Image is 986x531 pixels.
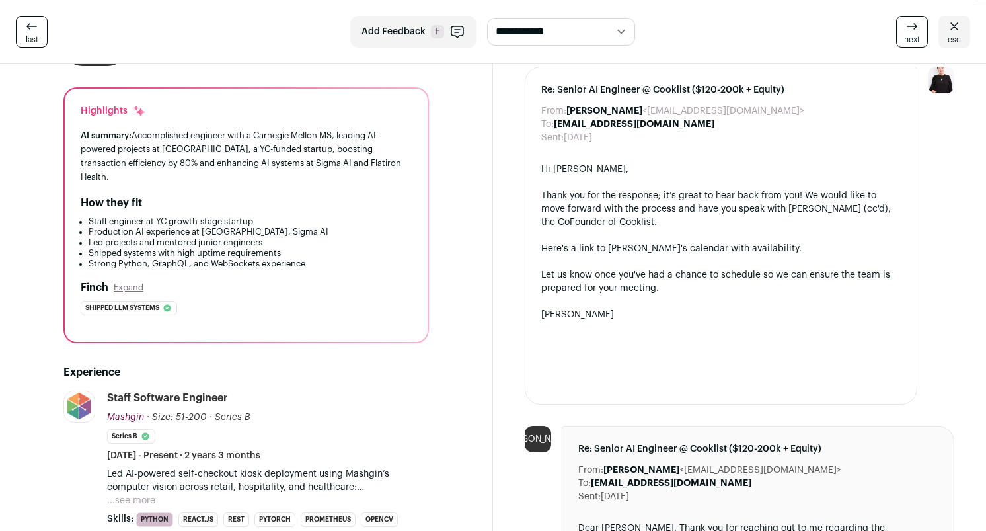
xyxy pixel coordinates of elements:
[541,118,554,131] dt: To:
[896,16,928,48] a: next
[601,490,629,503] dd: [DATE]
[178,512,218,527] li: React.js
[361,512,398,527] li: OpenCV
[603,466,679,475] b: [PERSON_NAME]
[81,195,142,211] h2: How they fit
[603,464,841,477] dd: <[EMAIL_ADDRESS][DOMAIN_NAME]>
[578,464,603,477] dt: From:
[541,163,901,176] div: Hi [PERSON_NAME],
[81,280,108,296] h2: Finch
[525,426,551,452] div: [PERSON_NAME]
[223,512,249,527] li: REST
[136,512,173,527] li: Python
[215,413,250,422] span: Series B
[209,411,212,424] span: ·
[541,308,901,321] div: [PERSON_NAME]
[64,391,95,421] img: d8c4ce961729efc2ba3e30b57fa0acbf476f25187e11718e92994b8019e848ee.jpg
[81,128,412,184] div: Accomplished engineer with a Carnegie Mellon MS, leading AI-powered projects at [GEOGRAPHIC_DATA]...
[566,104,804,118] dd: <[EMAIL_ADDRESS][DOMAIN_NAME]>
[350,16,476,48] button: Add Feedback F
[85,302,159,315] span: Shipped llm systems
[107,391,228,405] div: Staff Software Engineer
[81,131,132,140] span: AI summary:
[541,189,901,229] div: Thank you for the response; it’s great to hear back from you! We would like to move forward with ...
[26,34,38,45] span: last
[938,16,970,48] a: esc
[301,512,356,527] li: Prometheus
[107,494,155,507] button: ...see more
[578,442,938,456] span: Re: Senior AI Engineer @ Cooklist ($120-200k + Equity)
[566,106,642,116] b: [PERSON_NAME]
[89,216,412,227] li: Staff engineer at YC growth-stage startup
[89,248,412,259] li: Shipped systems with high uptime requirements
[948,34,961,45] span: esc
[361,25,426,38] span: Add Feedback
[541,244,802,253] a: Here's a link to [PERSON_NAME]'s calendar with availability.
[541,268,901,295] div: Let us know once you've had a chance to schedule so we can ensure the team is prepared for your m...
[591,479,751,488] b: [EMAIL_ADDRESS][DOMAIN_NAME]
[107,429,155,444] li: Series B
[107,468,429,494] p: Led AI-powered self-checkout kiosk deployment using Mashgin’s computer vision across retail, hosp...
[431,25,444,38] span: F
[107,413,144,422] span: Mashgin
[541,104,566,118] dt: From:
[114,282,143,293] button: Expand
[254,512,295,527] li: PyTorch
[89,237,412,248] li: Led projects and mentored junior engineers
[107,512,133,526] span: Skills:
[541,83,901,97] span: Re: Senior AI Engineer @ Cooklist ($120-200k + Equity)
[16,16,48,48] a: last
[904,34,920,45] span: next
[89,227,412,237] li: Production AI experience at [GEOGRAPHIC_DATA], Sigma AI
[147,413,207,422] span: · Size: 51-200
[554,120,714,129] b: [EMAIL_ADDRESS][DOMAIN_NAME]
[928,67,954,93] img: 9240684-medium_jpg
[578,477,591,490] dt: To:
[81,104,146,118] div: Highlights
[541,131,564,144] dt: Sent:
[578,490,601,503] dt: Sent:
[63,364,429,380] h2: Experience
[89,259,412,269] li: Strong Python, GraphQL, and WebSockets experience
[107,449,260,462] span: [DATE] - Present · 2 years 3 months
[564,131,592,144] dd: [DATE]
